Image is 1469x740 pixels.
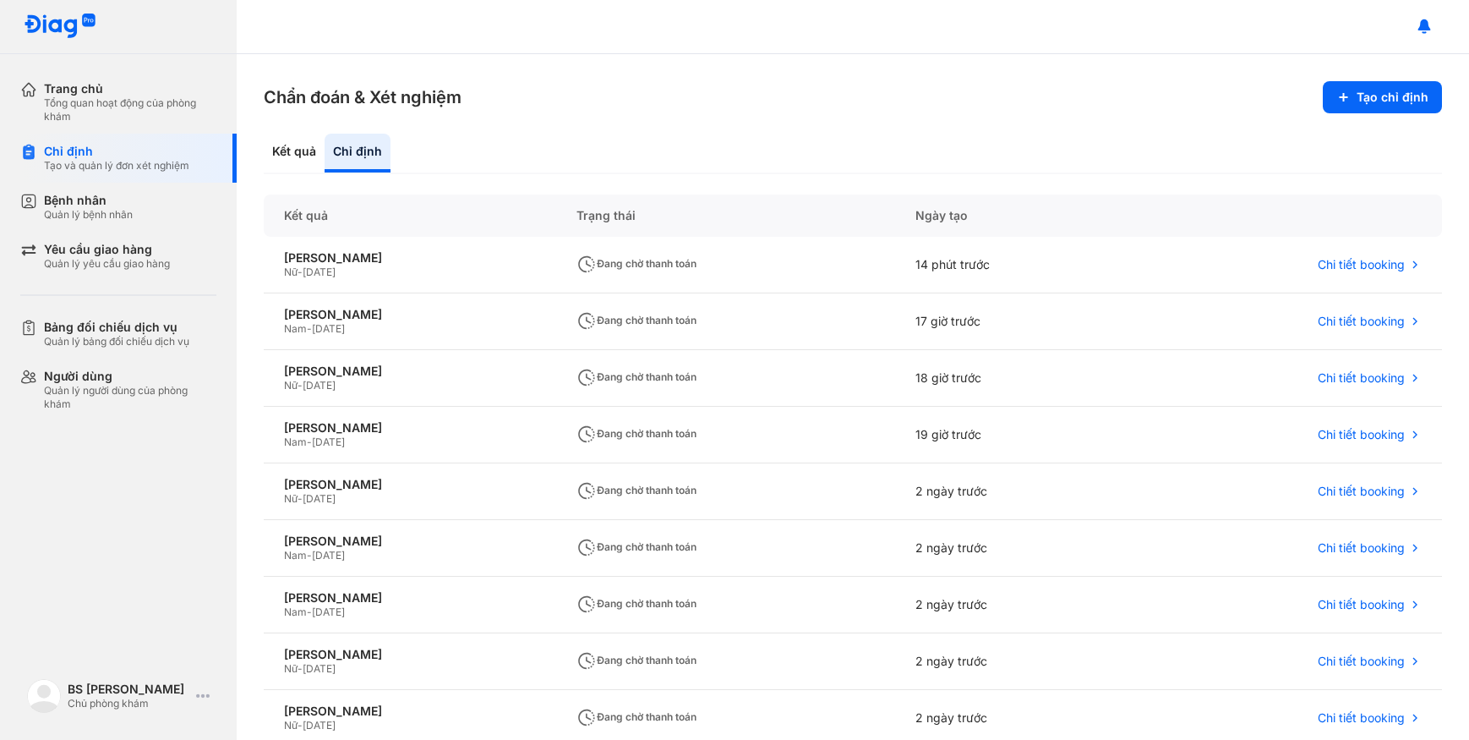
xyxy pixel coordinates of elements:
[68,697,189,710] div: Chủ phòng khám
[576,314,696,326] span: Đang chờ thanh toán
[298,266,303,278] span: -
[895,195,1138,237] div: Ngày tạo
[303,492,336,505] span: [DATE]
[312,606,345,618] span: [DATE]
[264,134,325,173] div: Kết quả
[576,540,696,553] span: Đang chờ thanh toán
[895,407,1138,463] div: 19 giờ trước
[895,633,1138,690] div: 2 ngày trước
[44,369,216,384] div: Người dùng
[576,710,696,723] span: Đang chờ thanh toán
[284,307,536,322] div: [PERSON_NAME]
[556,195,895,237] div: Trạng thái
[264,85,461,109] h3: Chẩn đoán & Xét nghiệm
[284,492,298,505] span: Nữ
[312,549,345,562] span: [DATE]
[307,549,312,562] span: -
[1318,484,1405,499] span: Chi tiết booking
[284,590,536,606] div: [PERSON_NAME]
[1318,314,1405,329] span: Chi tiết booking
[264,195,556,237] div: Kết quả
[44,96,216,123] div: Tổng quan hoạt động của phòng khám
[44,320,189,335] div: Bảng đối chiếu dịch vụ
[895,237,1138,293] div: 14 phút trước
[307,606,312,618] span: -
[284,364,536,379] div: [PERSON_NAME]
[44,144,189,159] div: Chỉ định
[284,266,298,278] span: Nữ
[303,379,336,392] span: [DATE]
[284,662,298,675] span: Nữ
[325,134,390,173] div: Chỉ định
[576,427,696,440] span: Đang chờ thanh toán
[303,266,336,278] span: [DATE]
[284,534,536,549] div: [PERSON_NAME]
[284,322,307,335] span: Nam
[312,436,345,448] span: [DATE]
[576,484,696,496] span: Đang chờ thanh toán
[44,193,133,208] div: Bệnh nhân
[895,520,1138,577] div: 2 ngày trước
[1318,257,1405,272] span: Chi tiết booking
[284,436,307,448] span: Nam
[284,647,536,662] div: [PERSON_NAME]
[284,549,307,562] span: Nam
[303,662,336,675] span: [DATE]
[284,420,536,436] div: [PERSON_NAME]
[576,370,696,383] span: Đang chờ thanh toán
[307,322,312,335] span: -
[44,257,170,271] div: Quản lý yêu cầu giao hàng
[895,463,1138,520] div: 2 ngày trước
[44,159,189,173] div: Tạo và quản lý đơn xét nghiệm
[284,250,536,266] div: [PERSON_NAME]
[298,719,303,732] span: -
[303,719,336,732] span: [DATE]
[44,335,189,348] div: Quản lý bảng đối chiếu dịch vụ
[298,379,303,392] span: -
[1318,540,1405,556] span: Chi tiết booking
[24,14,96,40] img: logo
[1318,710,1405,726] span: Chi tiết booking
[68,682,189,697] div: BS [PERSON_NAME]
[44,242,170,257] div: Yêu cầu giao hàng
[576,654,696,666] span: Đang chờ thanh toán
[576,597,696,610] span: Đang chờ thanh toán
[44,384,216,411] div: Quản lý người dùng của phòng khám
[27,679,61,713] img: logo
[1318,654,1405,669] span: Chi tiết booking
[307,436,312,448] span: -
[284,477,536,492] div: [PERSON_NAME]
[284,719,298,732] span: Nữ
[895,350,1138,407] div: 18 giờ trước
[284,379,298,392] span: Nữ
[1318,370,1405,386] span: Chi tiết booking
[576,257,696,270] span: Đang chờ thanh toán
[895,293,1138,350] div: 17 giờ trước
[1318,597,1405,612] span: Chi tiết booking
[284,704,536,719] div: [PERSON_NAME]
[1323,81,1442,113] button: Tạo chỉ định
[44,208,133,222] div: Quản lý bệnh nhân
[312,322,345,335] span: [DATE]
[298,492,303,505] span: -
[1318,427,1405,442] span: Chi tiết booking
[895,577,1138,633] div: 2 ngày trước
[284,606,307,618] span: Nam
[298,662,303,675] span: -
[44,81,216,96] div: Trang chủ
